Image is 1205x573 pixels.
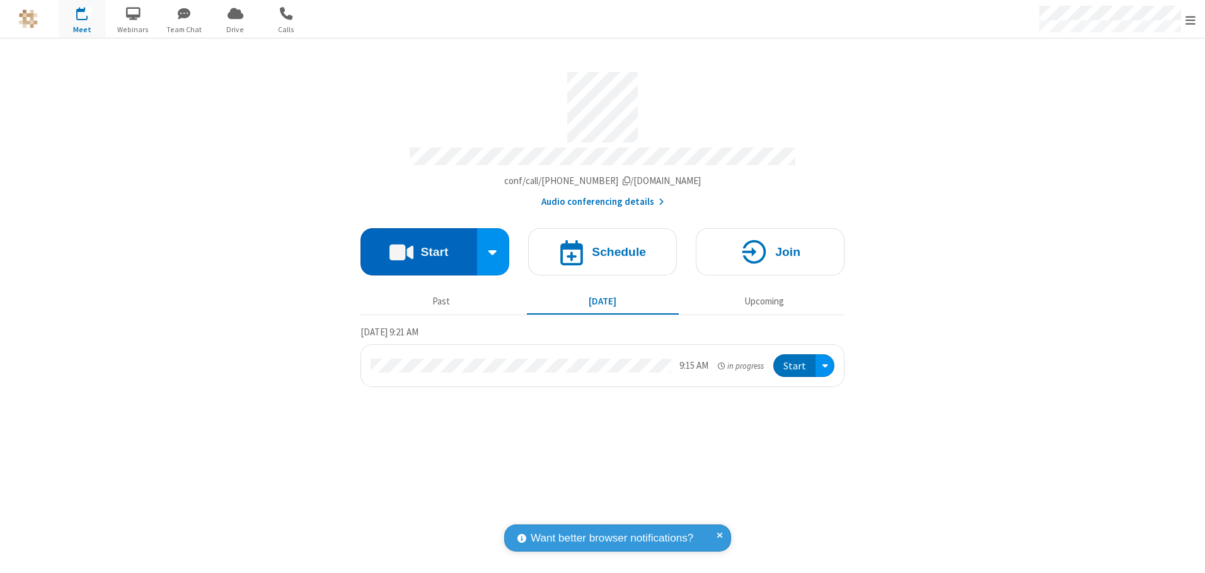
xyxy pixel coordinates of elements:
[161,24,208,35] span: Team Chat
[110,24,157,35] span: Webinars
[504,175,701,187] span: Copy my meeting room link
[263,24,310,35] span: Calls
[592,246,646,258] h4: Schedule
[360,228,477,275] button: Start
[85,7,93,16] div: 1
[477,228,510,275] div: Start conference options
[718,360,764,372] em: in progress
[531,530,693,547] span: Want better browser notifications?
[696,228,845,275] button: Join
[420,246,448,258] h4: Start
[360,326,418,338] span: [DATE] 9:21 AM
[212,24,259,35] span: Drive
[816,354,834,378] div: Open menu
[504,174,701,188] button: Copy my meeting room linkCopy my meeting room link
[775,246,800,258] h4: Join
[360,62,845,209] section: Account details
[528,228,677,275] button: Schedule
[19,9,38,28] img: QA Selenium DO NOT DELETE OR CHANGE
[59,24,106,35] span: Meet
[541,195,664,209] button: Audio conferencing details
[679,359,708,373] div: 9:15 AM
[360,325,845,388] section: Today's Meetings
[688,289,840,313] button: Upcoming
[366,289,517,313] button: Past
[527,289,679,313] button: [DATE]
[773,354,816,378] button: Start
